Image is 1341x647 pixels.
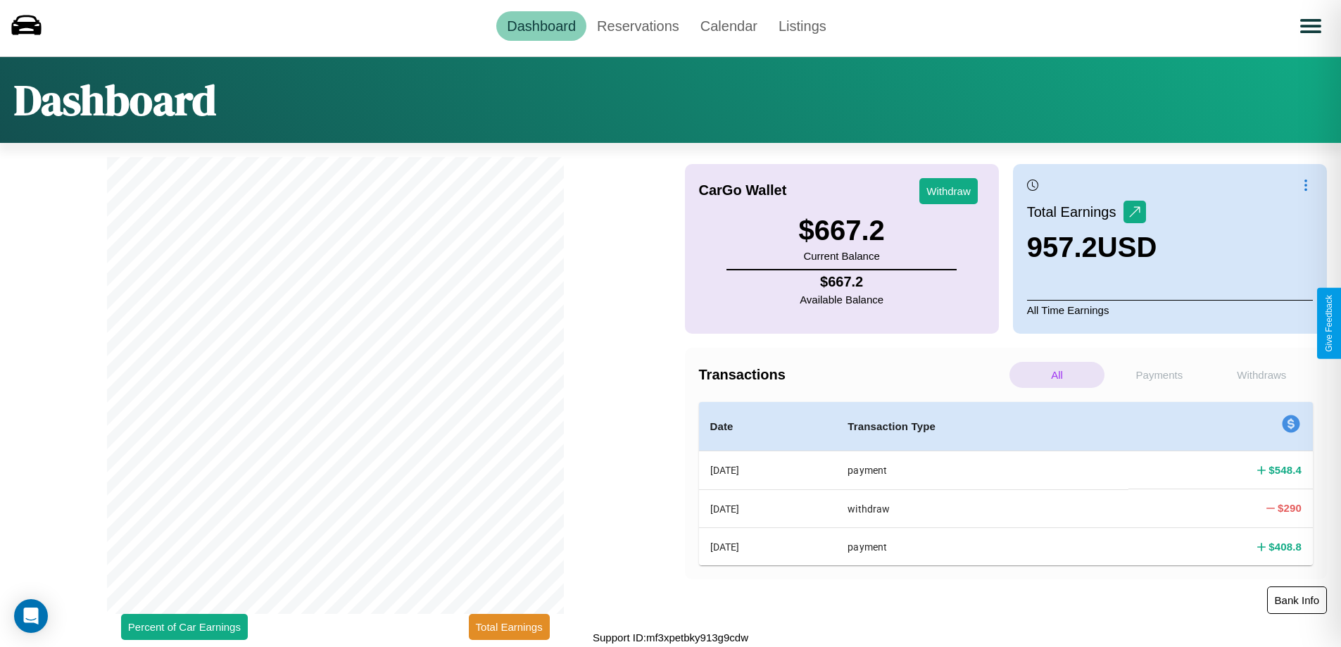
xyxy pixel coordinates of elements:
[800,274,883,290] h4: $ 667.2
[1112,362,1207,388] p: Payments
[1027,232,1157,263] h3: 957.2 USD
[710,418,826,435] h4: Date
[699,402,1314,565] table: simple table
[1268,463,1302,477] h4: $ 548.4
[798,246,884,265] p: Current Balance
[469,614,550,640] button: Total Earnings
[1291,6,1330,46] button: Open menu
[1009,362,1104,388] p: All
[800,290,883,309] p: Available Balance
[496,11,586,41] a: Dashboard
[699,451,837,490] th: [DATE]
[14,599,48,633] div: Open Intercom Messenger
[798,215,884,246] h3: $ 667.2
[1027,300,1313,320] p: All Time Earnings
[699,528,837,565] th: [DATE]
[690,11,768,41] a: Calendar
[586,11,690,41] a: Reservations
[699,182,787,199] h4: CarGo Wallet
[1278,501,1302,515] h4: $ 290
[768,11,837,41] a: Listings
[1268,539,1302,554] h4: $ 408.8
[1214,362,1309,388] p: Withdraws
[121,614,248,640] button: Percent of Car Earnings
[836,451,1128,490] th: payment
[699,367,1006,383] h4: Transactions
[836,489,1128,527] th: withdraw
[1027,199,1123,225] p: Total Earnings
[14,71,216,129] h1: Dashboard
[1324,295,1334,352] div: Give Feedback
[848,418,1117,435] h4: Transaction Type
[699,489,837,527] th: [DATE]
[919,178,978,204] button: Withdraw
[836,528,1128,565] th: payment
[1267,586,1327,614] button: Bank Info
[593,628,748,647] p: Support ID: mf3xpetbky913g9cdw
